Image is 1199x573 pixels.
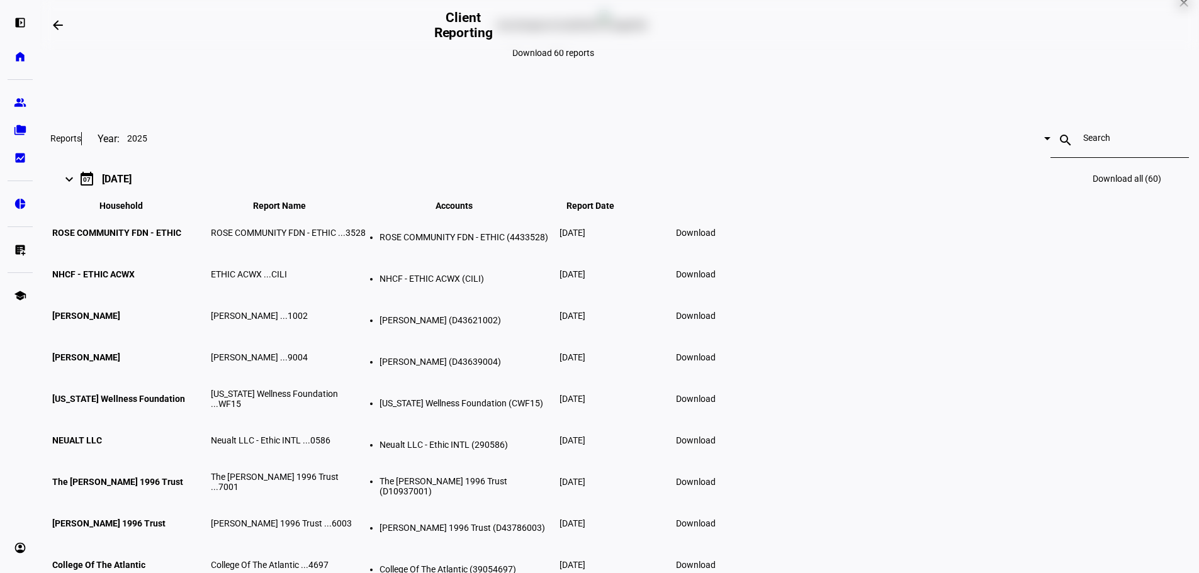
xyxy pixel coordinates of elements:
eth-mat-symbol: home [14,50,26,63]
span: The [PERSON_NAME] 1996 Trust [52,477,183,487]
li: The [PERSON_NAME] 1996 Trust (D10937001) [380,476,557,496]
span: NEUALT LLC [52,435,102,445]
span: Report Date [566,201,633,211]
a: Download [668,469,723,494]
span: Download [676,311,716,321]
span: Household [99,201,162,211]
input: Search [1083,133,1156,143]
span: Accounts [436,201,492,211]
span: ETHIC ACWX ...CILI [211,269,287,279]
span: Download [676,269,716,279]
span: Report Name [253,201,325,211]
h2: Client Reporting [425,10,502,40]
span: Download [676,477,716,487]
a: Download [668,345,723,370]
span: Download [676,560,716,570]
h3: Reports [50,133,81,143]
eth-mat-symbol: bid_landscape [14,152,26,164]
span: College Of The Atlantic ...4697 [211,560,329,570]
a: Download all (60) [1085,164,1169,194]
span: [PERSON_NAME] [52,352,120,362]
span: ROSE COMMUNITY FDN - ETHIC ...3528 [211,228,366,238]
span: College Of The Atlantic [52,560,145,570]
a: Download [668,262,723,287]
td: [DATE] [559,462,641,502]
span: Neualt LLC - Ethic INTL ...0586 [211,435,330,445]
li: [PERSON_NAME] (D43621002) [380,315,557,325]
span: Download all (60) [1093,174,1161,184]
td: [DATE] [559,296,641,336]
span: The [PERSON_NAME] 1996 Trust ...7001 [211,472,339,492]
li: [US_STATE] Wellness Foundation (CWF15) [380,398,557,408]
span: [US_STATE] Wellness Foundation ...WF15 [211,389,338,409]
a: Download [668,511,723,536]
span: Download [676,394,716,404]
li: NHCF - ETHIC ACWX (CILI) [380,274,557,284]
li: Neualt LLC - Ethic INTL (290586) [380,440,557,450]
td: [DATE] [559,379,641,419]
mat-icon: arrow_backwards [50,18,65,33]
span: Download [676,435,716,445]
span: Download [676,518,716,528]
span: [PERSON_NAME] 1996 Trust [52,518,166,528]
a: Download [668,220,723,245]
a: Download [668,428,723,453]
span: [PERSON_NAME] [52,311,120,321]
span: NHCF - ETHIC ACWX [52,269,135,279]
li: ROSE COMMUNITY FDN - ETHIC (4433528) [380,232,557,242]
eth-mat-symbol: pie_chart [14,197,26,210]
a: bid_landscape [8,145,33,170]
a: folder_copy [8,118,33,143]
td: [DATE] [559,213,641,253]
span: [PERSON_NAME] ...1002 [211,311,308,321]
eth-mat-symbol: account_circle [14,542,26,554]
a: Download [668,386,723,411]
span: [PERSON_NAME] ...9004 [211,352,308,362]
td: [DATE] [559,420,641,460]
span: ROSE COMMUNITY FDN - ETHIC [52,228,181,238]
td: [DATE] [559,254,641,294]
eth-mat-symbol: school [14,289,26,302]
mat-expansion-panel-header: 07[DATE]Download all (60) [50,159,1189,199]
div: 07 [83,176,91,183]
eth-mat-symbol: group [14,96,26,109]
span: [US_STATE] Wellness Foundation [52,394,185,404]
a: group [8,90,33,115]
div: [DATE] [102,173,132,185]
li: [PERSON_NAME] 1996 Trust (D43786003) [380,523,557,533]
a: Download [668,303,723,328]
li: [PERSON_NAME] (D43639004) [380,357,557,367]
td: [DATE] [559,337,641,377]
eth-mat-symbol: list_alt_add [14,243,26,256]
div: Year: [81,132,120,145]
span: [PERSON_NAME] 1996 Trust ...6003 [211,518,352,528]
span: Download 60 reports [512,48,594,58]
mat-icon: search [1050,133,1081,148]
eth-mat-symbol: folder_copy [14,124,26,136]
a: pie_chart [8,191,33,216]
mat-icon: calendar_today [79,171,94,186]
span: 2025 [127,133,147,143]
mat-icon: keyboard_arrow_right [62,172,77,187]
td: [DATE] [559,503,641,543]
a: Download 60 reports [497,40,609,65]
span: Download [676,352,716,362]
a: home [8,44,33,69]
eth-mat-symbol: left_panel_open [14,16,26,29]
span: Download [676,228,716,238]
